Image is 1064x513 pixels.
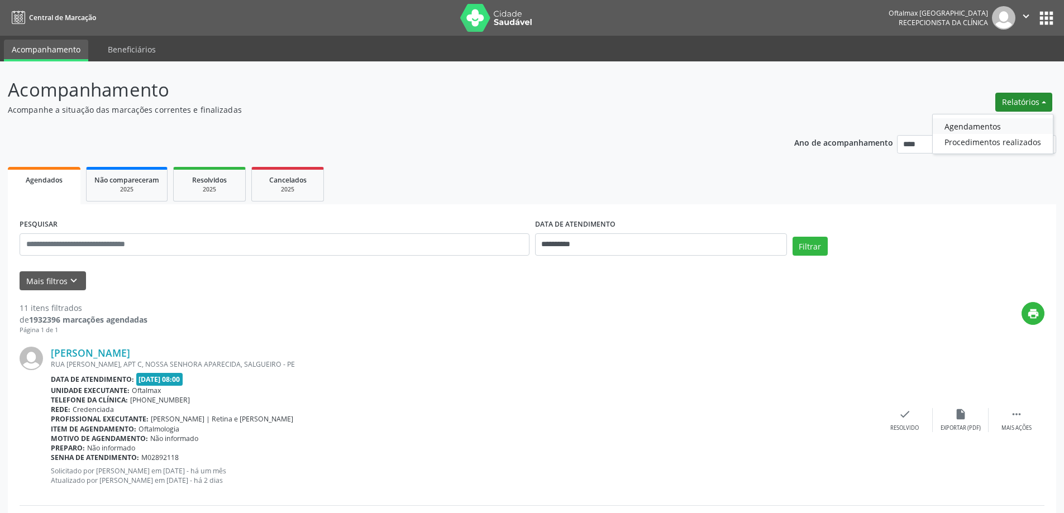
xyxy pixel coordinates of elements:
[933,118,1053,134] a: Agendamentos
[68,275,80,287] i: keyboard_arrow_down
[992,6,1015,30] img: img
[51,395,128,405] b: Telefone da clínica:
[87,443,135,453] span: Não informado
[1027,308,1039,320] i: print
[94,185,159,194] div: 2025
[260,185,316,194] div: 2025
[51,347,130,359] a: [PERSON_NAME]
[51,466,877,485] p: Solicitado por [PERSON_NAME] em [DATE] - há um mês Atualizado por [PERSON_NAME] em [DATE] - há 2 ...
[20,302,147,314] div: 11 itens filtrados
[51,414,149,424] b: Profissional executante:
[51,424,136,434] b: Item de agendamento:
[1001,424,1032,432] div: Mais ações
[26,175,63,185] span: Agendados
[29,13,96,22] span: Central de Marcação
[51,386,130,395] b: Unidade executante:
[899,408,911,420] i: check
[51,434,148,443] b: Motivo de agendamento:
[995,93,1052,112] button: Relatórios
[20,347,43,370] img: img
[151,414,293,424] span: [PERSON_NAME] | Retina e [PERSON_NAME]
[20,216,58,233] label: PESQUISAR
[1022,302,1044,325] button: print
[932,114,1053,154] ul: Relatórios
[8,8,96,27] a: Central de Marcação
[941,424,981,432] div: Exportar (PDF)
[793,237,828,256] button: Filtrar
[4,40,88,61] a: Acompanhamento
[51,443,85,453] b: Preparo:
[51,375,134,384] b: Data de atendimento:
[889,8,988,18] div: Oftalmax [GEOGRAPHIC_DATA]
[8,104,742,116] p: Acompanhe a situação das marcações correntes e finalizadas
[1015,6,1037,30] button: 
[150,434,198,443] span: Não informado
[141,453,179,462] span: M02892118
[535,216,616,233] label: DATA DE ATENDIMENTO
[51,453,139,462] b: Senha de atendimento:
[20,325,147,335] div: Página 1 de 1
[794,135,893,149] p: Ano de acompanhamento
[8,76,742,104] p: Acompanhamento
[130,395,190,405] span: [PHONE_NUMBER]
[139,424,179,434] span: Oftalmologia
[955,408,967,420] i: insert_drive_file
[269,175,307,185] span: Cancelados
[136,373,183,386] span: [DATE] 08:00
[20,271,86,291] button: Mais filtroskeyboard_arrow_down
[100,40,164,59] a: Beneficiários
[51,405,70,414] b: Rede:
[899,18,988,27] span: Recepcionista da clínica
[1020,10,1032,22] i: 
[29,314,147,325] strong: 1932396 marcações agendadas
[1037,8,1056,28] button: apps
[890,424,919,432] div: Resolvido
[51,359,877,369] div: RUA [PERSON_NAME], APT C, NOSSA SENHORA APARECIDA, SALGUEIRO - PE
[192,175,227,185] span: Resolvidos
[94,175,159,185] span: Não compareceram
[182,185,237,194] div: 2025
[1010,408,1023,420] i: 
[20,314,147,325] div: de
[132,386,161,395] span: Oftalmax
[933,134,1053,150] a: Procedimentos realizados
[73,405,114,414] span: Credenciada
